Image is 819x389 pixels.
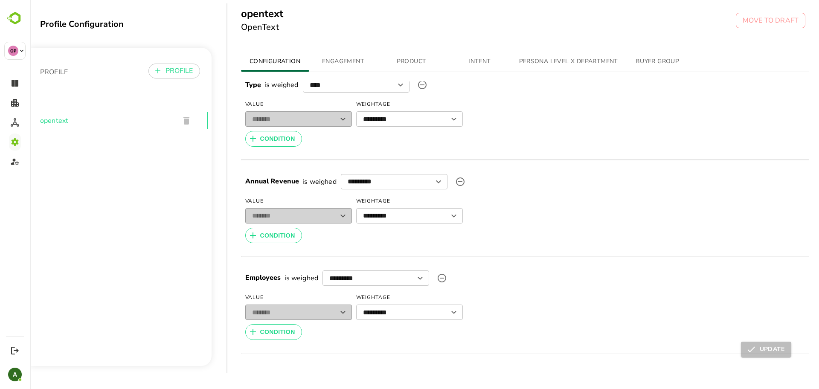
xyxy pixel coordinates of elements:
button: Open [365,79,377,91]
span: Weightage [326,98,433,111]
button: PROFILE [119,64,170,78]
div: opentext [3,104,178,138]
span: PRODUCT [353,56,411,67]
span: CONDITION [230,327,265,337]
h6: Type [215,80,231,91]
p: is weighed [235,80,269,90]
button: Open [418,306,430,318]
div: OP [8,46,18,56]
span: opentext [10,116,143,126]
span: ENGAGEMENT [285,56,343,67]
h6: Employees [215,273,251,284]
img: BambooboxLogoMark.f1c84d78b4c51b1a7b5f700c9845e183.svg [4,10,26,26]
button: CONDITION [215,324,272,340]
p: MOVE TO DRAFT [713,15,769,26]
label: upload picture [404,270,421,287]
div: simple tabs [211,51,780,72]
span: Weightage [326,291,433,305]
span: Value [215,98,322,111]
span: BUYER GROUP [598,56,656,67]
span: CONDITION [230,134,265,144]
span: Value [215,291,322,305]
span: PERSONA LEVEL X DEPARTMENT [489,56,588,67]
button: UPDATE [711,342,761,357]
button: MOVE TO DRAFT [706,13,775,28]
span: Value [215,194,322,208]
button: Open [418,210,430,222]
span: CONDITION [230,230,265,241]
label: upload picture [384,76,401,93]
p: PROFILE [10,67,38,77]
span: Weightage [326,194,433,208]
h6: OpenText [211,20,253,34]
button: Open [418,113,430,125]
button: Open [384,272,396,284]
label: upload picture [422,173,439,190]
button: Logout [9,345,20,356]
div: Profile Configuration [10,18,182,30]
h5: opentext [211,7,253,20]
button: Open [403,176,415,188]
p: is weighed [255,273,289,283]
span: INTENT [421,56,479,67]
span: CONFIGURATION [216,56,274,67]
p: PROFILE [136,66,163,76]
h6: Annual Revenue [215,176,270,187]
p: is weighed [273,177,307,187]
button: CONDITION [215,228,272,244]
div: A [8,368,22,381]
button: CONDITION [215,131,272,147]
